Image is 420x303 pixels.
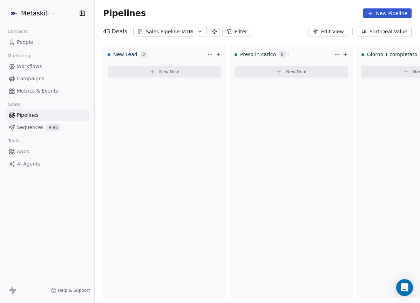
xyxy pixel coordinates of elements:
span: Metaskill [21,9,49,18]
button: New Deal [235,66,348,78]
span: Deals [111,27,127,36]
span: AI Agents [17,160,40,168]
span: New Lead [113,51,137,58]
a: Campaigns [6,73,89,85]
a: Metrics & Events [6,85,89,97]
span: Sequences [17,124,43,131]
span: Marketing [5,50,33,61]
a: SequencesBeta [6,122,89,133]
button: Filter [222,27,251,36]
span: Contacts [5,26,31,37]
span: New Deal [286,69,306,75]
button: New Deal [108,66,221,78]
span: 0 [140,51,147,58]
span: Help & Support [58,288,90,293]
span: Pipelines [17,112,39,119]
a: People [6,36,89,48]
button: Sort: Deal Value [357,27,412,36]
button: Edit View [309,27,348,36]
span: Workflows [17,63,42,70]
img: AVATAR%20METASKILL%20-%20Colori%20Positivo.png [10,9,18,18]
div: Sales Pipeline-MTM [146,28,194,35]
a: Apps [6,146,89,157]
a: AI Agents [6,158,89,170]
span: New Deal [159,69,179,75]
span: Apps [17,148,29,155]
button: Metaskill [8,7,57,19]
span: Metrics & Events [17,87,58,95]
span: Preso in carico [240,51,276,58]
span: 0 [279,51,286,58]
span: Campaigns [17,75,44,82]
div: Preso in carico0 [235,45,333,63]
span: Beta [46,124,60,131]
div: Open Intercom Messenger [396,279,413,296]
button: New Pipeline [363,8,412,18]
div: New Lead0 [108,45,206,63]
span: People [17,39,33,46]
a: Help & Support [51,288,90,293]
div: 43 [103,27,127,36]
span: Giorno 1 completato [367,51,417,58]
a: Pipelines [6,109,89,121]
span: Sales [5,99,23,110]
span: Pipelines [103,8,146,18]
a: Workflows [6,61,89,72]
span: Tools [5,136,22,146]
